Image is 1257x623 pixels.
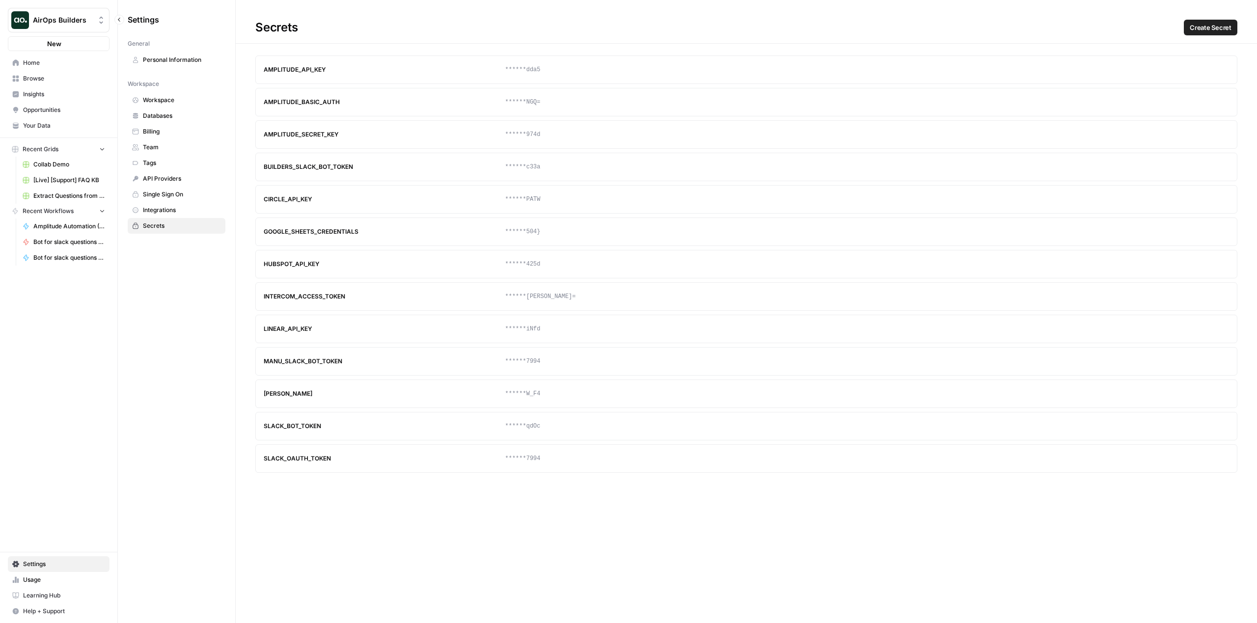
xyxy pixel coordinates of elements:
span: Tags [143,159,221,167]
span: Collab Demo [33,160,105,169]
span: Databases [143,111,221,120]
a: Learning Hub [8,588,109,603]
span: Recent Workflows [23,207,74,216]
a: Bot for slack questions pt. 2 [18,234,109,250]
span: Your Data [23,121,105,130]
span: Usage [23,575,105,584]
span: Bot for slack questions pt. 1 [33,253,105,262]
span: Learning Hub [23,591,105,600]
a: Single Sign On [128,187,225,202]
div: Secrets [236,20,1257,35]
a: Browse [8,71,109,86]
span: Amplitude Automation (Export ver.) [33,222,105,231]
span: Create Secret [1190,23,1231,32]
a: Tags [128,155,225,171]
div: MANU_SLACK_BOT_TOKEN [264,357,505,366]
span: Workspace [143,96,221,105]
span: Extract Questions from Slack > FAQ Grid [33,191,105,200]
span: New [47,39,61,49]
span: Browse [23,74,105,83]
span: Recent Grids [23,145,58,154]
a: Team [128,139,225,155]
span: Help + Support [23,607,105,616]
span: Billing [143,127,221,136]
span: Opportunities [23,106,105,114]
div: AMPLITUDE_API_KEY [264,65,505,74]
div: HUBSPOT_API_KEY [264,260,505,269]
button: Recent Workflows [8,204,109,218]
span: Integrations [143,206,221,215]
div: AMPLITUDE_SECRET_KEY [264,130,505,139]
button: New [8,36,109,51]
span: Workspace [128,80,159,88]
span: Insights [23,90,105,99]
a: Home [8,55,109,71]
a: API Providers [128,171,225,187]
button: Create Secret [1184,20,1237,35]
div: CIRCLE_API_KEY [264,195,505,204]
a: Amplitude Automation (Export ver.) [18,218,109,234]
a: Insights [8,86,109,102]
span: Single Sign On [143,190,221,199]
a: Integrations [128,202,225,218]
span: Personal Information [143,55,221,64]
button: Help + Support [8,603,109,619]
a: Extract Questions from Slack > FAQ Grid [18,188,109,204]
div: MELANIE_ATTENTION_API_KEY [264,389,505,398]
img: AirOps Builders Logo [11,11,29,29]
a: Usage [8,572,109,588]
a: Workspace [128,92,225,108]
div: BUILDERS_SLACK_BOT_TOKEN [264,163,505,171]
button: Recent Grids [8,142,109,157]
a: Secrets [128,218,225,234]
a: [Live] [Support] FAQ KB [18,172,109,188]
button: Workspace: AirOps Builders [8,8,109,32]
span: API Providers [143,174,221,183]
span: Settings [128,14,159,26]
a: Settings [8,556,109,572]
div: SLACK_OAUTH_TOKEN [264,454,505,463]
span: Settings [23,560,105,569]
span: General [128,39,150,48]
div: AMPLITUDE_BASIC_AUTH [264,98,505,107]
span: [Live] [Support] FAQ KB [33,176,105,185]
div: INTERCOM_ACCESS_TOKEN [264,292,505,301]
span: Secrets [143,221,221,230]
div: LINEAR_API_KEY [264,325,505,333]
span: AirOps Builders [33,15,92,25]
span: Bot for slack questions pt. 2 [33,238,105,246]
div: SLACK_BOT_TOKEN [264,422,505,431]
a: Personal Information [128,52,225,68]
a: Billing [128,124,225,139]
a: Opportunities [8,102,109,118]
div: GOOGLE_SHEETS_CREDENTIALS [264,227,505,236]
span: Home [23,58,105,67]
a: Your Data [8,118,109,134]
a: Databases [128,108,225,124]
a: Collab Demo [18,157,109,172]
span: Team [143,143,221,152]
a: Bot for slack questions pt. 1 [18,250,109,266]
